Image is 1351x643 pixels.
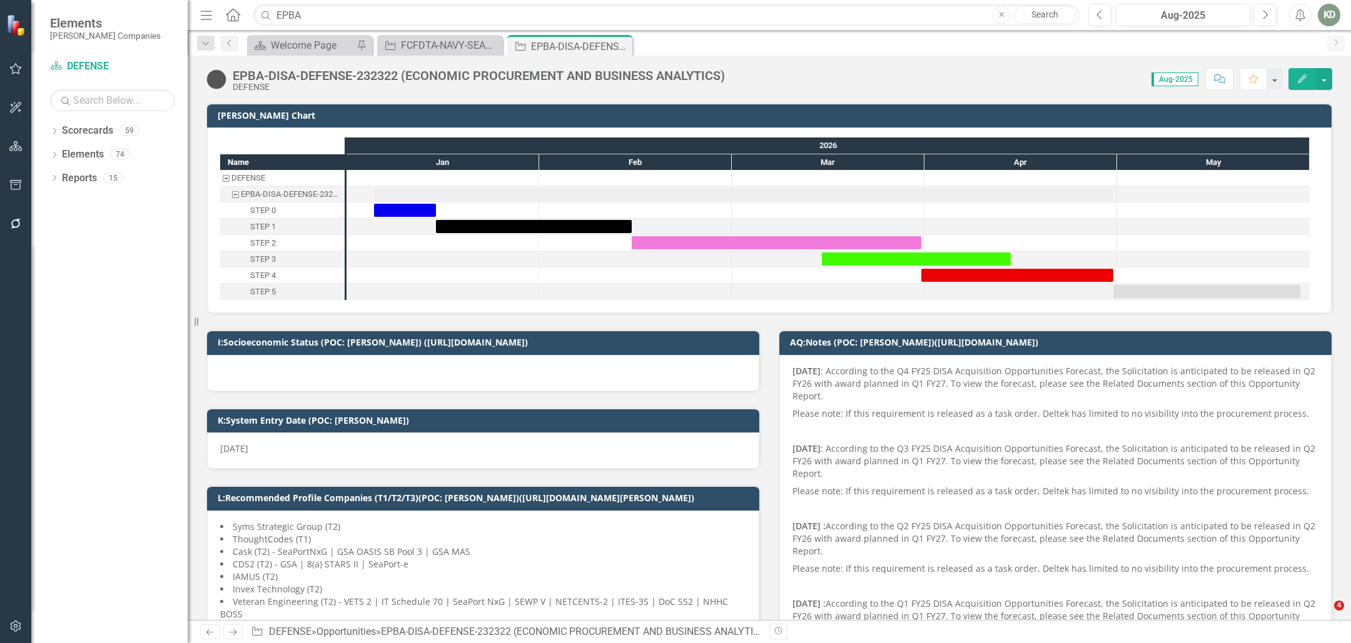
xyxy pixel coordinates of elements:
div: Name [220,154,345,170]
p: Please note: If this requirement is released as a task order, Deltek has limited to no visibility... [792,560,1318,577]
div: 74 [110,149,130,160]
div: Task: Start date: 2026-02-14 End date: 2026-03-31 [220,235,345,251]
div: 15 [103,172,123,183]
span: IAMUS (T2) [233,571,278,582]
div: Task: Start date: 2026-03-15 End date: 2026-04-14 [822,252,1011,266]
input: Search ClearPoint... [253,4,1079,26]
span: CDS2 (T2) - GSA | 8(a) STARS II | SeaPort-e [233,558,408,570]
h3: I:Socioeconomic Status (POC: [PERSON_NAME]) ([URL][DOMAIN_NAME]) [218,337,753,347]
p: Please note: If this requirement is released as a task order, Deltek has limited to no visibility... [792,482,1318,500]
p: According to the Q2 FY25 DISA Acquisition Opportunities Forecast, the Solicitation is anticipated... [792,517,1318,560]
span: Veteran Engineering (T2) - VETS 2 | IT Schedule 70 | SeaPort NxG | SEWP V | NETCENTS-2 | ITES-3S ... [220,596,728,620]
a: FCFDTA-NAVY-SEAPORT-255372: FORCE COMBATIVES AND FORCE DEVELOPMENT TRAINING ANALYST (SEAPORT NXG) [380,37,499,53]
div: Apr [924,154,1117,171]
img: ClearPoint Strategy [6,14,28,36]
div: Task: Start date: 2026-04-30 End date: 2026-05-30 [1113,285,1300,298]
strong: [DATE] : [792,520,826,532]
p: Please note: If this requirement is released as a task order, Deltek has limited to no visibility... [792,405,1318,422]
div: EPBA-DISA-DEFENSE-232322 (ECONOMIC PROCUREMENT AND BUSINESS ANALYTICS) [381,626,769,637]
div: 59 [119,126,139,136]
div: » » [251,625,760,639]
div: STEP 3 [250,251,276,267]
div: STEP 4 [250,267,276,284]
a: Elements [62,147,104,162]
h3: L:Recommended Profile Companies (T1/T2/T3)(POC: [PERSON_NAME])([URL][DOMAIN_NAME][PERSON_NAME]) [218,493,753,502]
div: Task: Start date: 2026-03-31 End date: 2026-04-30 [921,269,1113,282]
h3: K:System Entry Date (POC: [PERSON_NAME]) [218,416,753,425]
p: According to the Q1 FY25 DISA Acquisition Opportunities Forecast, the Solicitation is anticipated... [792,595,1318,637]
a: Reports [62,171,97,186]
div: Task: Start date: 2026-01-15 End date: 2026-02-14 [220,219,345,235]
div: STEP 5 [250,284,276,300]
div: STEP 4 [220,267,345,284]
div: DEFENSE [231,170,265,186]
div: Task: Start date: 2026-04-30 End date: 2026-05-30 [220,284,345,300]
div: EPBA-DISA-DEFENSE-232322 (ECONOMIC PROCUREMENT AND BUSINESS ANALYTICS) [241,186,341,202]
div: Task: Start date: 2026-02-14 End date: 2026-03-31 [632,236,921,249]
input: Search Below... [50,89,175,111]
img: Tracked [206,69,226,89]
div: EPBA-DISA-DEFENSE-232322 (ECONOMIC PROCUREMENT AND BUSINESS ANALYTICS) [233,69,725,82]
strong: [DATE] [792,442,821,454]
div: Jan [347,154,539,171]
div: Task: Start date: 2026-03-15 End date: 2026-04-14 [220,251,345,267]
div: STEP 3 [220,251,345,267]
h3: [PERSON_NAME] Chart [218,111,1325,120]
p: : According to the Q4 FY25 DISA Acquisition Opportunities Forecast, the Solicitation is anticipat... [792,365,1318,405]
strong: [DATE] : [792,597,826,609]
span: Aug-2025 [1151,72,1198,86]
iframe: Intercom live chat [1308,601,1338,631]
div: STEP 1 [220,219,345,235]
h3: AQ:Notes (POC: [PERSON_NAME])([URL][DOMAIN_NAME]) [790,337,1325,347]
div: May [1117,154,1310,171]
div: Task: Start date: 2026-01-05 End date: 2026-04-30 [374,187,1113,201]
div: Task: DEFENSE Start date: 2026-01-05 End date: 2026-01-06 [220,170,345,186]
div: Feb [539,154,732,171]
div: STEP 0 [250,202,276,219]
div: Aug-2025 [1120,8,1246,23]
span: Invex Technology (T2) [233,583,322,595]
div: DEFENSE [220,170,345,186]
div: Welcome Page [271,37,353,53]
div: EPBA-DISA-DEFENSE-232322 (ECONOMIC PROCUREMENT AND BUSINESS ANALYTICS) [531,39,629,54]
div: Task: Start date: 2026-01-05 End date: 2026-04-30 [220,186,345,202]
div: Task: Start date: 2026-01-15 End date: 2026-02-14 [436,220,632,233]
p: : According to the Q3 FY25 DISA Acquisition Opportunities Forecast, the Solicitation is anticipat... [792,440,1318,482]
div: Task: Start date: 2026-03-31 End date: 2026-04-30 [220,267,345,284]
a: Opportunities [316,626,376,637]
div: STEP 5 [220,284,345,300]
small: [PERSON_NAME] Companies [50,31,161,41]
span: ThoughtCodes (T1) [233,533,311,545]
div: Task: Start date: 2026-01-05 End date: 2026-01-15 [220,202,345,219]
span: 4 [1334,601,1344,611]
span: Syms Strategic Group (T2) [233,521,340,532]
a: DEFENSE [50,59,175,74]
a: DEFENSE [269,626,311,637]
div: Task: Start date: 2026-01-05 End date: 2026-01-15 [374,204,436,217]
div: STEP 0 [220,202,345,219]
div: STEP 2 [220,235,345,251]
strong: [DATE] [792,365,821,377]
span: Elements [50,16,161,31]
div: STEP 2 [250,235,276,251]
div: DEFENSE [233,82,725,92]
a: Search [1013,6,1076,24]
div: STEP 1 [250,219,276,235]
span: [DATE] [220,442,248,454]
div: 2026 [347,137,1310,154]
span: Cask (T2) - SeaPortNxG | GSA OASIS SB Pool 3 | GSA MAS [233,546,470,557]
div: Mar [732,154,924,171]
button: Aug-2025 [1115,4,1250,26]
div: EPBA-DISA-DEFENSE-232322 (ECONOMIC PROCUREMENT AND BUSINESS ANALYTICS) [220,186,345,202]
button: KD [1318,4,1340,26]
div: FCFDTA-NAVY-SEAPORT-255372: FORCE COMBATIVES AND FORCE DEVELOPMENT TRAINING ANALYST (SEAPORT NXG) [401,37,499,53]
a: Scorecards [62,124,113,138]
a: Welcome Page [250,37,353,53]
